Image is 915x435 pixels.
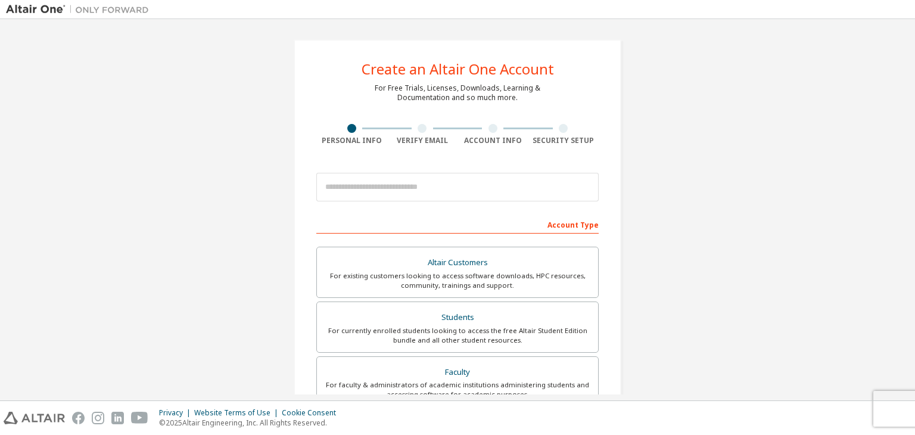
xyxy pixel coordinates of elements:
[324,254,591,271] div: Altair Customers
[375,83,540,102] div: For Free Trials, Licenses, Downloads, Learning & Documentation and so much more.
[324,380,591,399] div: For faculty & administrators of academic institutions administering students and accessing softwa...
[324,271,591,290] div: For existing customers looking to access software downloads, HPC resources, community, trainings ...
[387,136,458,145] div: Verify Email
[159,408,194,418] div: Privacy
[4,412,65,424] img: altair_logo.svg
[324,326,591,345] div: For currently enrolled students looking to access the free Altair Student Edition bundle and all ...
[111,412,124,424] img: linkedin.svg
[324,309,591,326] div: Students
[282,408,343,418] div: Cookie Consent
[194,408,282,418] div: Website Terms of Use
[457,136,528,145] div: Account Info
[131,412,148,424] img: youtube.svg
[324,364,591,381] div: Faculty
[72,412,85,424] img: facebook.svg
[316,136,387,145] div: Personal Info
[6,4,155,15] img: Altair One
[528,136,599,145] div: Security Setup
[92,412,104,424] img: instagram.svg
[316,215,599,234] div: Account Type
[159,418,343,428] p: © 2025 Altair Engineering, Inc. All Rights Reserved.
[362,62,554,76] div: Create an Altair One Account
